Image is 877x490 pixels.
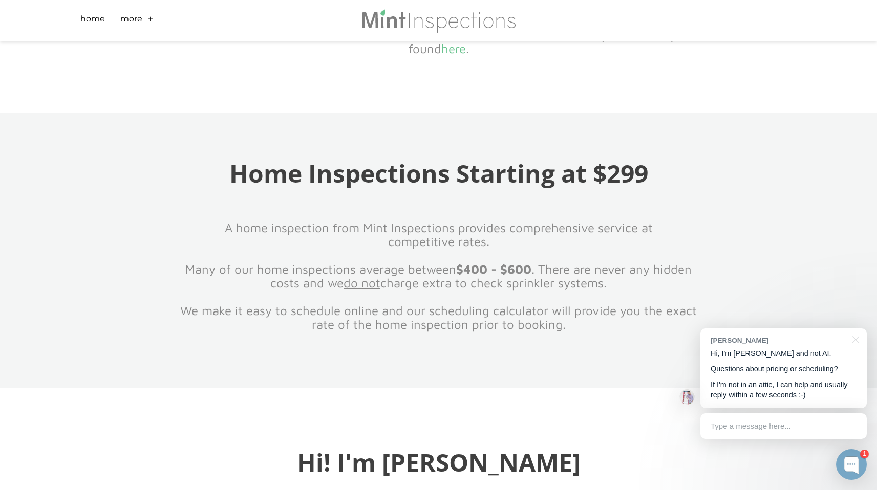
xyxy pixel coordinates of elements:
img: Josh Molleur [679,389,695,405]
a: Home [80,13,105,29]
img: Mint Inspections [360,8,517,33]
font: A home inspection from Mint Inspections provides comprehensive service at competitive rates. ​Man... [180,220,697,331]
div: [PERSON_NAME] [711,336,846,345]
strong: $400 - $600 [456,262,531,276]
u: do not [344,276,380,290]
div: 1 [860,450,869,458]
div: ​ [178,16,700,66]
a: More [120,13,142,29]
p: If I'm not in an attic, I can help and usually reply within a few seconds :-) [711,380,857,400]
div: Type a message here... [700,413,867,439]
p: Hi, I'm [PERSON_NAME] and not AI. [711,348,857,359]
font: Home Inspections Starting at $299 [229,157,648,190]
a: + [147,13,154,29]
a: here [441,41,466,56]
font: Hi! I'm [PERSON_NAME] [297,446,581,479]
font: An exhaustive list of items included as well as excluded from our home inspections may be found​ . [183,28,694,56]
p: Questions about pricing or scheduling? [711,364,857,374]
